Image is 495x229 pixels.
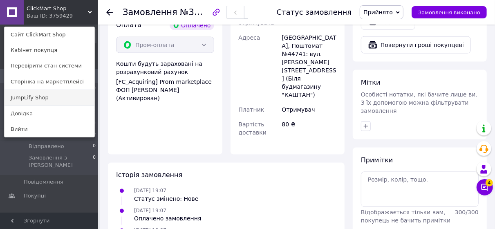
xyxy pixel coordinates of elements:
[180,7,238,17] span: №365711816
[361,91,477,114] span: Особисті нотатки, які бачите лише ви. З їх допомогою можна фільтрувати замовлення
[4,74,94,90] a: Сторінка на маркетплейсі
[239,34,260,41] span: Адреса
[134,188,166,194] span: [DATE] 19:07
[29,154,93,169] span: Замовлення з [PERSON_NAME]
[134,215,201,223] div: Оплачено замовлення
[486,179,493,186] span: 4
[280,102,338,117] div: Отримувач
[280,117,338,140] div: 80 ₴
[4,27,94,43] a: Сайт ClickMart Shop
[239,106,264,113] span: Платник
[116,78,214,102] div: [FC_Acquiring] Prom marketplace ФОП [PERSON_NAME] (Активирован)
[24,178,63,186] span: Повідомлення
[134,195,199,203] div: Статус змінено: Нове
[106,8,113,16] div: Повернутися назад
[280,30,338,102] div: [GEOGRAPHIC_DATA], Поштомат №44741: вул. [PERSON_NAME][STREET_ADDRESS] (Біля будмагазину "КАШТАН")
[455,209,479,216] span: 300 / 300
[93,143,96,150] span: 0
[412,6,487,18] button: Замовлення виконано
[134,208,166,214] span: [DATE] 19:07
[361,79,381,86] span: Мітки
[29,143,64,150] span: Відправлено
[277,8,352,16] div: Статус замовлення
[361,209,450,224] span: Відображається тільки вам, покупець не бачить примітки
[116,171,182,179] span: Історія замовлення
[24,192,46,200] span: Покупці
[116,21,141,29] span: Оплата
[4,121,94,137] a: Вийти
[27,5,88,12] span: ClickMart Shop
[477,179,493,195] button: Чат з покупцем4
[4,90,94,106] a: JumpLify Shop
[4,106,94,121] a: Довідка
[418,9,480,16] span: Замовлення виконано
[123,7,177,17] span: Замовлення
[27,12,61,20] div: Ваш ID: 3759429
[4,43,94,58] a: Кабінет покупця
[361,36,471,54] button: Повернути гроші покупцеві
[93,154,96,169] span: 0
[170,20,214,30] div: Оплачено
[116,60,214,102] div: Кошти будуть зараховані на розрахунковий рахунок
[239,121,267,136] span: Вартість доставки
[4,58,94,74] a: Перевірити стан системи
[239,11,274,26] span: Телефон отримувача
[363,9,393,16] span: Прийнято
[361,156,393,164] span: Примітки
